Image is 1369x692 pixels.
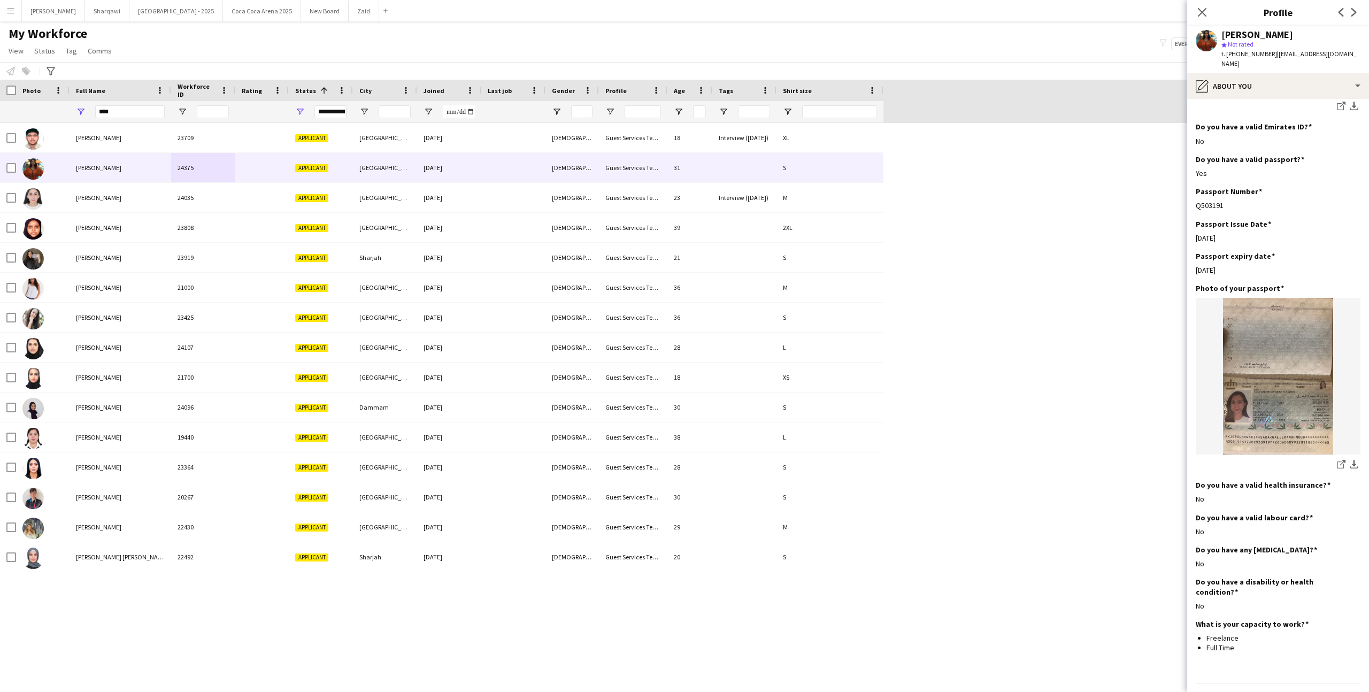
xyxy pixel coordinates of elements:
[129,1,223,21] button: [GEOGRAPHIC_DATA] - 2025
[295,404,328,412] span: Applicant
[295,553,328,562] span: Applicant
[34,46,55,56] span: Status
[76,283,121,291] span: [PERSON_NAME]
[599,363,667,392] div: Guest Services Team
[171,393,235,422] div: 24096
[22,368,44,389] img: Sara Mukhtar
[776,363,883,392] div: XS
[171,183,235,212] div: 24035
[712,123,776,152] div: Interview ([DATE])
[171,213,235,242] div: 23808
[667,542,712,572] div: 20
[776,452,883,482] div: S
[22,488,44,509] img: Sarah Briber
[22,87,41,95] span: Photo
[22,188,44,210] img: Sara elghattas
[76,373,121,381] span: [PERSON_NAME]
[545,273,599,302] div: [DEMOGRAPHIC_DATA]
[738,105,770,118] input: Tags Filter Input
[4,44,28,58] a: View
[417,512,481,542] div: [DATE]
[667,512,712,542] div: 29
[353,333,417,362] div: [GEOGRAPHIC_DATA]
[1228,40,1253,48] span: Not rated
[197,105,229,118] input: Workforce ID Filter Input
[1221,50,1357,67] span: | [EMAIL_ADDRESS][DOMAIN_NAME]
[76,523,121,531] span: [PERSON_NAME]
[545,512,599,542] div: [DEMOGRAPHIC_DATA]
[295,284,328,292] span: Applicant
[667,273,712,302] div: 36
[76,87,105,95] span: Full Name
[417,273,481,302] div: [DATE]
[178,82,216,98] span: Workforce ID
[22,338,44,359] img: Sara Mohammed
[599,512,667,542] div: Guest Services Team
[625,105,661,118] input: Profile Filter Input
[353,303,417,332] div: [GEOGRAPHIC_DATA]
[776,393,883,422] div: S
[719,107,728,117] button: Open Filter Menu
[719,87,733,95] span: Tags
[417,393,481,422] div: [DATE]
[417,482,481,512] div: [DATE]
[30,44,59,58] a: Status
[545,183,599,212] div: [DEMOGRAPHIC_DATA]
[295,464,328,472] span: Applicant
[667,422,712,452] div: 38
[424,107,433,117] button: Open Filter Menu
[1196,577,1352,596] h3: Do you have a disability or health condition?
[295,224,328,232] span: Applicant
[88,46,112,56] span: Comms
[667,213,712,242] div: 39
[171,123,235,152] div: 23709
[1196,283,1284,293] h3: Photo of your passport
[545,213,599,242] div: [DEMOGRAPHIC_DATA]
[171,542,235,572] div: 22492
[22,158,44,180] img: Sara Alhawari
[545,333,599,362] div: [DEMOGRAPHIC_DATA]
[1196,155,1304,164] h3: Do you have a valid passport?
[417,422,481,452] div: [DATE]
[667,153,712,182] div: 31
[1196,601,1360,611] div: No
[22,428,44,449] img: Sarah Aquino
[9,26,87,42] span: My Workforce
[178,107,187,117] button: Open Filter Menu
[783,87,812,95] span: Shirt size
[599,542,667,572] div: Guest Services Team
[417,213,481,242] div: [DATE]
[1196,513,1313,522] h3: Do you have a valid labour card?
[1196,187,1262,196] h3: Passport Number
[417,183,481,212] div: [DATE]
[776,213,883,242] div: 2XL
[22,458,44,479] img: Sarah Bouadel
[571,105,593,118] input: Gender Filter Input
[1196,219,1271,229] h3: Passport Issue Date
[83,44,116,58] a: Comms
[1196,233,1360,243] div: [DATE]
[667,363,712,392] div: 18
[1196,136,1360,146] div: No
[545,422,599,452] div: [DEMOGRAPHIC_DATA]
[353,482,417,512] div: [GEOGRAPHIC_DATA]
[22,1,85,21] button: [PERSON_NAME]
[776,243,883,272] div: S
[552,107,562,117] button: Open Filter Menu
[76,343,121,351] span: [PERSON_NAME]
[424,87,444,95] span: Joined
[1196,265,1360,275] div: [DATE]
[76,224,121,232] span: [PERSON_NAME]
[1206,633,1360,643] li: Freelance
[223,1,301,21] button: Coca Coca Arena 2025
[295,194,328,202] span: Applicant
[545,243,599,272] div: [DEMOGRAPHIC_DATA]
[44,65,57,78] app-action-btn: Advanced filters
[76,253,121,262] span: [PERSON_NAME]
[353,183,417,212] div: [GEOGRAPHIC_DATA]
[295,374,328,382] span: Applicant
[1187,73,1369,99] div: About you
[295,87,316,95] span: Status
[76,194,121,202] span: [PERSON_NAME]
[295,344,328,352] span: Applicant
